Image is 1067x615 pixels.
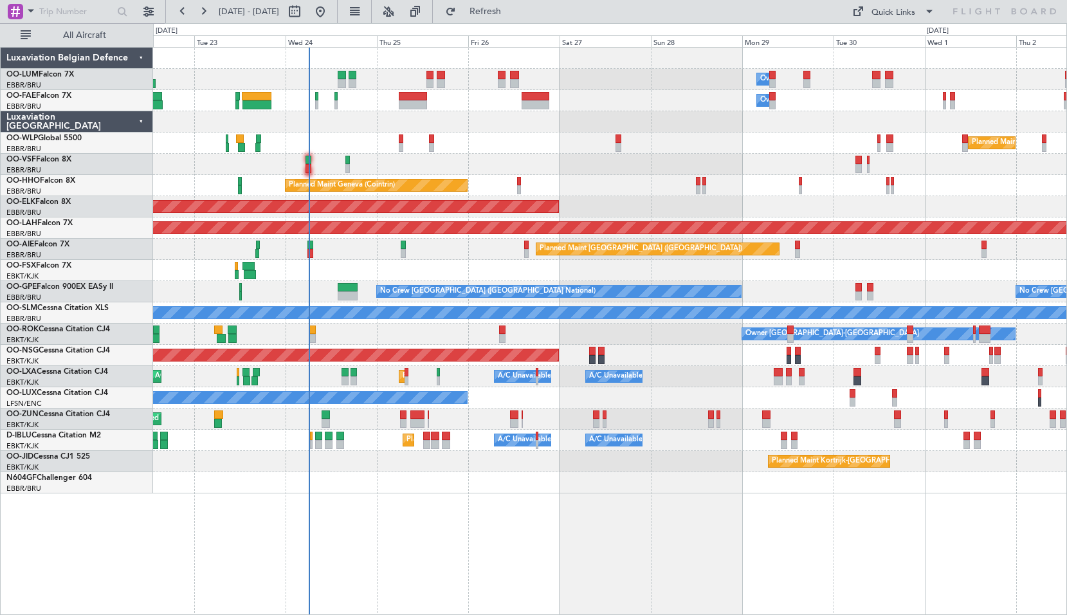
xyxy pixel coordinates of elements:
span: OO-FSX [6,262,36,270]
span: All Aircraft [33,31,136,40]
span: OO-SLM [6,304,37,312]
div: No Crew [GEOGRAPHIC_DATA] ([GEOGRAPHIC_DATA] National) [380,282,596,301]
a: EBBR/BRU [6,250,41,260]
span: OO-ELK [6,198,35,206]
a: OO-SLMCessna Citation XLS [6,304,109,312]
a: EBBR/BRU [6,314,41,324]
a: EBBR/BRU [6,187,41,196]
span: Refresh [459,7,513,16]
span: OO-AIE [6,241,34,248]
div: Mon 29 [742,35,834,47]
a: OO-FAEFalcon 7X [6,92,71,100]
span: N604GF [6,474,37,482]
div: AOG Maint Kortrijk-[GEOGRAPHIC_DATA] [155,367,295,386]
a: OO-LUXCessna Citation CJ4 [6,389,108,397]
a: OO-ZUNCessna Citation CJ4 [6,410,110,418]
button: All Aircraft [14,25,140,46]
button: Quick Links [846,1,941,22]
a: EBKT/KJK [6,271,39,281]
input: Trip Number [39,2,113,21]
a: EBBR/BRU [6,144,41,154]
span: OO-JID [6,453,33,461]
div: Planned Maint Kortrijk-[GEOGRAPHIC_DATA] [772,452,922,471]
a: EBBR/BRU [6,229,41,239]
div: Sun 28 [651,35,742,47]
div: Thu 25 [377,35,468,47]
a: OO-VSFFalcon 8X [6,156,71,163]
a: OO-FSXFalcon 7X [6,262,71,270]
a: EBBR/BRU [6,102,41,111]
div: A/C Unavailable [GEOGRAPHIC_DATA] ([GEOGRAPHIC_DATA] National) [498,430,737,450]
div: Fri 26 [468,35,560,47]
a: EBKT/KJK [6,441,39,451]
a: OO-GPEFalcon 900EX EASy II [6,283,113,291]
div: Owner Melsbroek Air Base [760,69,848,89]
a: OO-HHOFalcon 8X [6,177,75,185]
a: OO-LAHFalcon 7X [6,219,73,227]
div: Planned Maint Nice ([GEOGRAPHIC_DATA]) [406,430,550,450]
span: OO-ROK [6,326,39,333]
div: A/C Unavailable [GEOGRAPHIC_DATA]-[GEOGRAPHIC_DATA] [589,430,794,450]
a: OO-ROKCessna Citation CJ4 [6,326,110,333]
div: Planned Maint [GEOGRAPHIC_DATA] ([GEOGRAPHIC_DATA]) [540,239,742,259]
div: A/C Unavailable [GEOGRAPHIC_DATA] ([GEOGRAPHIC_DATA] National) [498,367,737,386]
span: D-IBLU [6,432,32,439]
span: OO-FAE [6,92,36,100]
a: LFSN/ENC [6,399,42,408]
div: Tue 23 [194,35,286,47]
a: EBBR/BRU [6,208,41,217]
a: EBKT/KJK [6,420,39,430]
span: OO-LXA [6,368,37,376]
div: Wed 24 [286,35,377,47]
a: OO-ELKFalcon 8X [6,198,71,206]
div: Quick Links [871,6,915,19]
div: Wed 1 [925,35,1016,47]
a: OO-LUMFalcon 7X [6,71,74,78]
div: Tue 30 [834,35,925,47]
span: OO-GPE [6,283,37,291]
a: OO-JIDCessna CJ1 525 [6,453,90,461]
a: EBBR/BRU [6,165,41,175]
span: OO-ZUN [6,410,39,418]
span: [DATE] - [DATE] [219,6,279,17]
div: Planned Maint Milan (Linate) [972,133,1064,152]
span: OO-HHO [6,177,40,185]
a: OO-LXACessna Citation CJ4 [6,368,108,376]
div: A/C Unavailable [589,367,643,386]
a: OO-NSGCessna Citation CJ4 [6,347,110,354]
a: OO-AIEFalcon 7X [6,241,69,248]
a: OO-WLPGlobal 5500 [6,134,82,142]
span: OO-NSG [6,347,39,354]
a: EBKT/KJK [6,378,39,387]
a: EBKT/KJK [6,463,39,472]
div: Planned Maint Geneva (Cointrin) [289,176,395,195]
span: OO-LUX [6,389,37,397]
a: EBBR/BRU [6,293,41,302]
span: OO-LUM [6,71,39,78]
a: EBKT/KJK [6,356,39,366]
button: Refresh [439,1,516,22]
div: [DATE] [927,26,949,37]
div: Owner Melsbroek Air Base [760,91,848,110]
div: Owner [GEOGRAPHIC_DATA]-[GEOGRAPHIC_DATA] [745,324,919,344]
span: OO-WLP [6,134,38,142]
span: OO-VSF [6,156,36,163]
div: [DATE] [156,26,178,37]
div: Planned Maint Kortrijk-[GEOGRAPHIC_DATA] [403,367,552,386]
span: OO-LAH [6,219,37,227]
a: EBKT/KJK [6,335,39,345]
a: EBBR/BRU [6,80,41,90]
div: Sat 27 [560,35,651,47]
a: D-IBLUCessna Citation M2 [6,432,101,439]
a: N604GFChallenger 604 [6,474,92,482]
a: EBBR/BRU [6,484,41,493]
